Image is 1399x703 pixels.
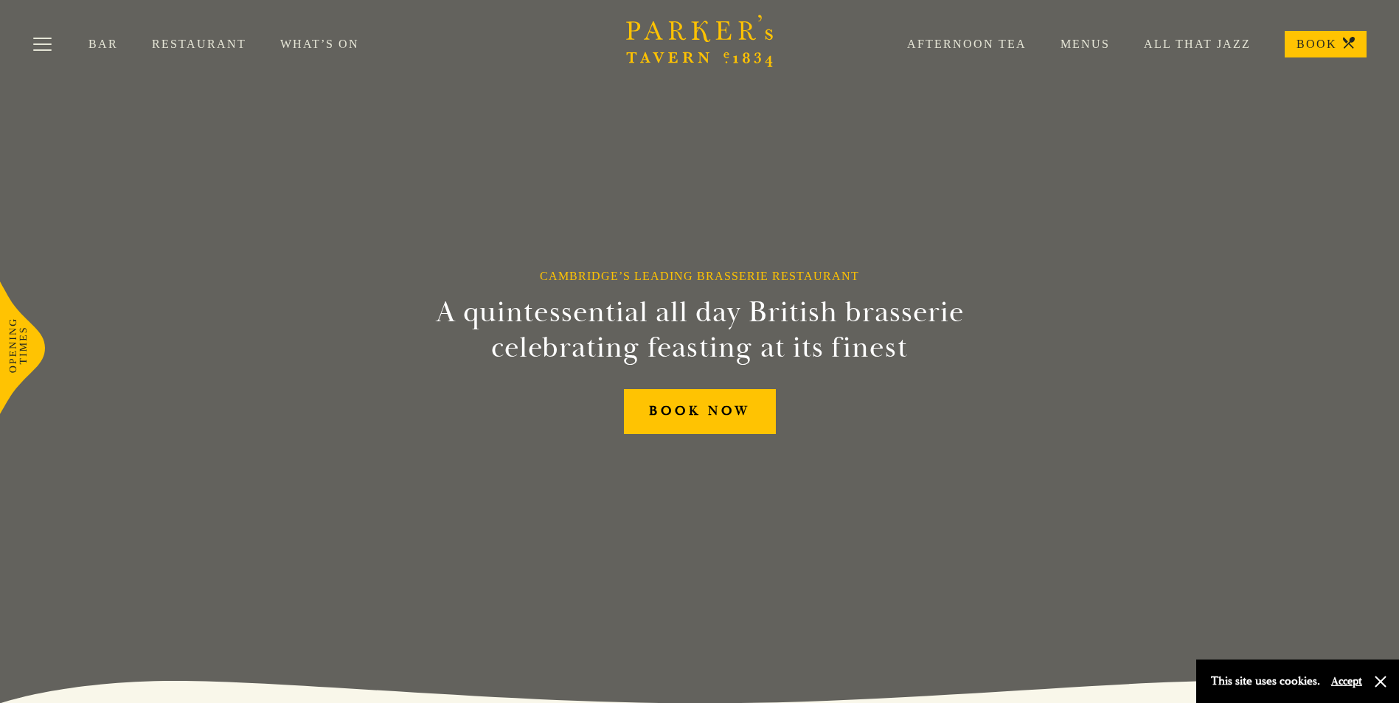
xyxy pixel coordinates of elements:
h2: A quintessential all day British brasserie celebrating feasting at its finest [364,295,1036,366]
button: Close and accept [1373,674,1388,689]
a: BOOK NOW [624,389,776,434]
h1: Cambridge’s Leading Brasserie Restaurant [540,269,859,283]
button: Accept [1331,674,1362,688]
p: This site uses cookies. [1211,671,1320,692]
